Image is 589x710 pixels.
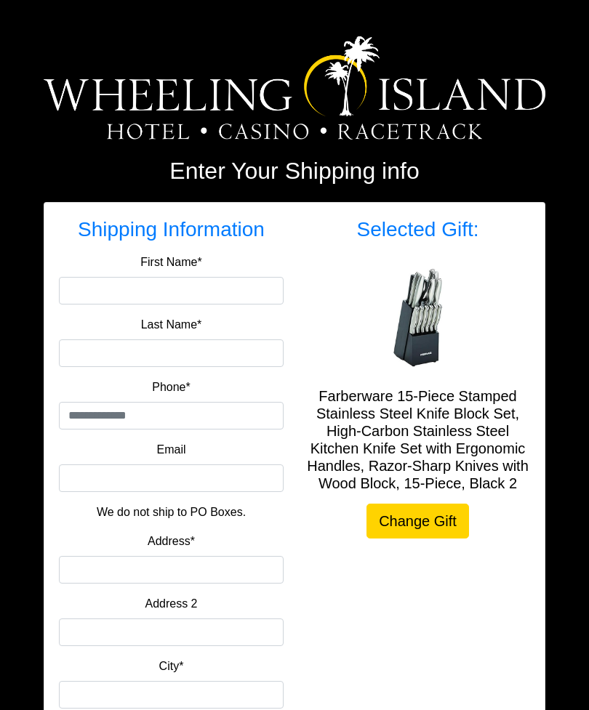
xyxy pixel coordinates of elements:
[156,441,185,459] label: Email
[148,533,195,550] label: Address*
[70,504,273,521] p: We do not ship to PO Boxes.
[44,157,545,185] h2: Enter Your Shipping info
[140,254,201,271] label: First Name*
[159,658,184,675] label: City*
[152,379,191,396] label: Phone*
[360,259,476,376] img: Farberware 15-Piece Stamped Stainless Steel Knife Block Set, High-Carbon Stainless Steel Kitchen ...
[305,387,530,492] h5: Farberware 15-Piece Stamped Stainless Steel Knife Block Set, High-Carbon Stainless Steel Kitchen ...
[145,595,197,613] label: Address 2
[305,217,530,242] h3: Selected Gift:
[141,316,202,334] label: Last Name*
[366,504,469,538] a: Change Gift
[44,36,545,140] img: Logo
[59,217,284,242] h3: Shipping Information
